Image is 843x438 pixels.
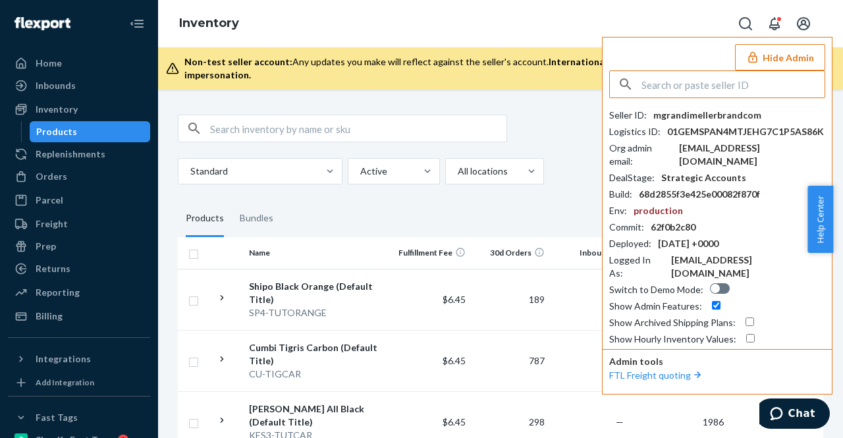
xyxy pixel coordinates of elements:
[36,352,91,366] div: Integrations
[609,300,702,313] div: Show Admin Features :
[189,165,190,178] input: Standard
[36,103,78,116] div: Inventory
[36,194,63,207] div: Parcel
[249,402,387,429] div: [PERSON_NAME] All Black (Default Title)
[8,213,150,234] a: Freight
[609,204,627,217] div: Env :
[359,165,360,178] input: Active
[179,16,239,30] a: Inventory
[36,217,68,231] div: Freight
[609,370,704,381] a: FTL Freight quoting
[443,355,466,366] span: $6.45
[609,333,736,346] div: Show Hourly Inventory Values :
[616,416,624,427] span: —
[550,237,629,269] th: Inbound
[36,240,56,253] div: Prep
[14,17,70,30] img: Flexport logo
[249,280,387,306] div: Shipo Black Orange (Default Title)
[249,368,387,381] div: CU-TIGCAR
[471,330,550,391] td: 787
[210,115,506,142] input: Search inventory by name or sku
[609,109,647,122] div: Seller ID :
[36,125,77,138] div: Products
[124,11,150,37] button: Close Navigation
[697,416,729,427] span: 1986
[8,190,150,211] a: Parcel
[8,75,150,96] a: Inbounds
[639,188,760,201] div: 68d2855f3e425e00082f870f
[732,11,759,37] button: Open Search Box
[244,237,392,269] th: Name
[609,171,655,184] div: DealStage :
[550,330,629,391] td: 90
[443,294,466,305] span: $6.45
[671,254,825,280] div: [EMAIL_ADDRESS][DOMAIN_NAME]
[609,316,736,329] div: Show Archived Shipping Plans :
[634,204,683,217] div: production
[36,170,67,183] div: Orders
[36,286,80,299] div: Reporting
[609,283,703,296] div: Switch to Demo Mode :
[184,56,292,67] span: Non-test seller account:
[443,416,466,427] span: $6.45
[8,348,150,370] button: Integrations
[30,121,151,142] a: Products
[658,237,719,250] div: [DATE] +0000
[653,109,761,122] div: mgrandimellerbrandcom
[36,411,78,424] div: Fast Tags
[807,186,833,253] button: Help Center
[8,144,150,165] a: Replenishments
[186,200,224,237] div: Products
[8,375,150,391] a: Add Integration
[609,237,651,250] div: Deployed :
[609,221,644,234] div: Commit :
[36,79,76,92] div: Inbounds
[240,200,273,237] div: Bundles
[8,53,150,74] a: Home
[471,237,550,269] th: 30d Orders
[641,71,825,97] input: Search or paste seller ID
[609,355,825,368] p: Admin tools
[8,258,150,279] a: Returns
[8,407,150,428] button: Fast Tags
[735,44,825,70] button: Hide Admin
[609,188,632,201] div: Build :
[609,142,672,168] div: Org admin email :
[8,236,150,257] a: Prep
[8,282,150,303] a: Reporting
[249,306,387,319] div: SP4-TUTORANGE
[8,306,150,327] a: Billing
[609,254,665,280] div: Logged In As :
[36,148,105,161] div: Replenishments
[661,171,746,184] div: Strategic Accounts
[8,99,150,120] a: Inventory
[36,262,70,275] div: Returns
[169,5,250,43] ol: breadcrumbs
[456,165,458,178] input: All locations
[36,57,62,70] div: Home
[36,377,94,388] div: Add Integration
[249,341,387,368] div: Cumbi Tigris Carbon (Default Title)
[184,55,822,82] div: Any updates you make will reflect against the seller's account.
[471,269,550,330] td: 189
[667,125,824,138] div: 01GEMSPAN4MTJEHG7C1P5AS86K
[651,221,695,234] div: 62f0b2c80
[679,142,825,168] div: [EMAIL_ADDRESS][DOMAIN_NAME]
[392,237,471,269] th: Fulfillment Fee
[8,166,150,187] a: Orders
[761,11,788,37] button: Open notifications
[609,125,661,138] div: Logistics ID :
[759,398,830,431] iframe: Opens a widget where you can chat to one of our agents
[36,310,63,323] div: Billing
[790,11,817,37] button: Open account menu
